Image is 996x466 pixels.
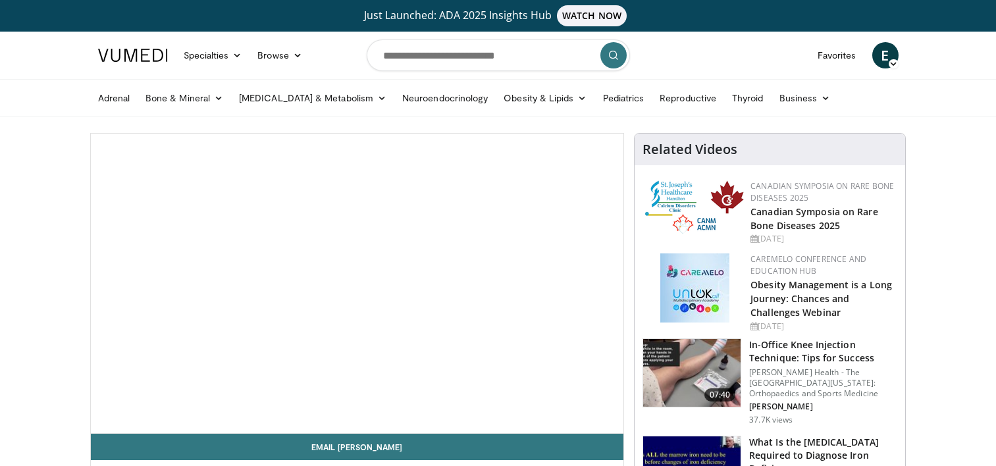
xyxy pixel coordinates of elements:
a: Business [772,85,839,111]
a: E [872,42,899,68]
a: Email [PERSON_NAME] [91,434,624,460]
img: 45df64a9-a6de-482c-8a90-ada250f7980c.png.150x105_q85_autocrop_double_scale_upscale_version-0.2.jpg [660,253,729,323]
a: Favorites [810,42,864,68]
img: VuMedi Logo [98,49,168,62]
a: Just Launched: ADA 2025 Insights HubWATCH NOW [100,5,897,26]
a: Reproductive [652,85,724,111]
a: Pediatrics [595,85,652,111]
div: [DATE] [750,233,895,245]
h4: Related Videos [642,142,737,157]
a: Adrenal [90,85,138,111]
a: Canadian Symposia on Rare Bone Diseases 2025 [750,205,878,232]
video-js: Video Player [91,134,624,434]
span: WATCH NOW [557,5,627,26]
a: Neuroendocrinology [394,85,496,111]
h3: In-Office Knee Injection Technique: Tips for Success [749,338,897,365]
a: CaReMeLO Conference and Education Hub [750,253,866,276]
input: Search topics, interventions [367,39,630,71]
span: 07:40 [704,388,736,401]
p: 37.7K views [749,415,793,425]
p: [PERSON_NAME] Health - The [GEOGRAPHIC_DATA][US_STATE]: Orthopaedics and Sports Medicine [749,367,897,399]
p: [PERSON_NAME] [749,401,897,412]
a: [MEDICAL_DATA] & Metabolism [231,85,394,111]
a: Obesity & Lipids [496,85,594,111]
div: [DATE] [750,321,895,332]
a: Browse [249,42,310,68]
a: Obesity Management is a Long Journey: Chances and Challenges Webinar [750,278,892,319]
a: Thyroid [724,85,772,111]
a: Bone & Mineral [138,85,231,111]
a: Canadian Symposia on Rare Bone Diseases 2025 [750,180,894,203]
img: 9b54ede4-9724-435c-a780-8950048db540.150x105_q85_crop-smart_upscale.jpg [643,339,741,407]
a: 07:40 In-Office Knee Injection Technique: Tips for Success [PERSON_NAME] Health - The [GEOGRAPHIC... [642,338,897,425]
img: 59b7dea3-8883-45d6-a110-d30c6cb0f321.png.150x105_q85_autocrop_double_scale_upscale_version-0.2.png [645,180,744,234]
a: Specialties [176,42,250,68]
